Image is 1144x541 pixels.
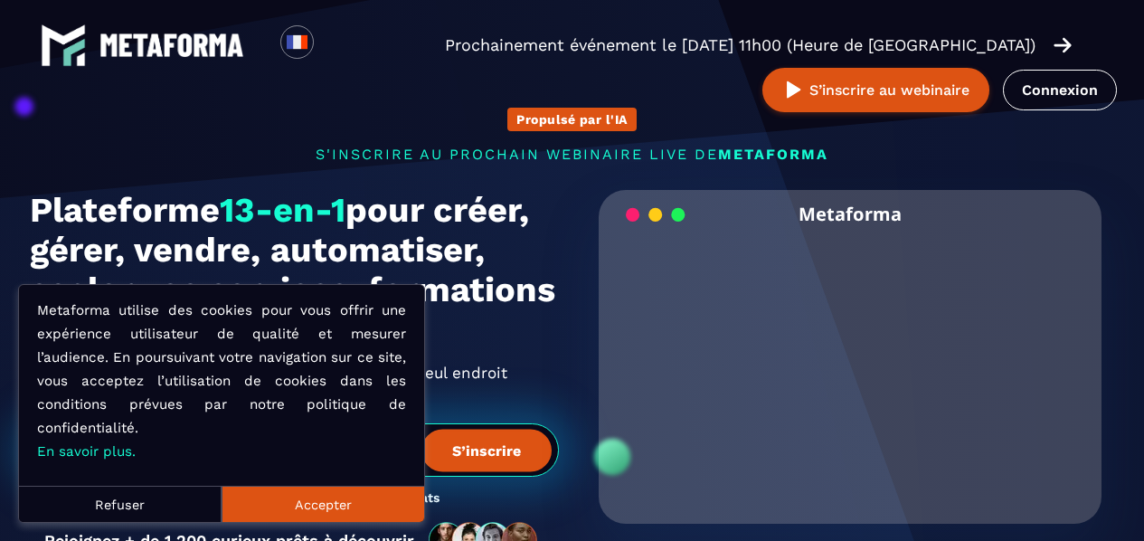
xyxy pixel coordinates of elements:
button: S’inscrire au webinaire [762,68,989,112]
button: S’inscrire [421,429,552,471]
img: play [782,79,805,101]
p: Prochainement événement le [DATE] 11h00 (Heure de [GEOGRAPHIC_DATA]) [445,33,1035,58]
p: Metaforma utilise des cookies pour vous offrir une expérience utilisateur de qualité et mesurer l... [37,299,406,463]
a: En savoir plus. [37,443,136,460]
span: 13-en-1 [220,190,345,230]
img: loading [626,206,685,223]
img: logo [99,33,244,57]
img: logo [41,23,86,68]
img: fr [286,31,308,53]
button: Refuser [19,486,222,522]
p: s'inscrire au prochain webinaire live de [30,146,1115,163]
div: Search for option [314,25,358,65]
span: METAFORMA [718,146,828,163]
h1: Plateforme pour créer, gérer, vendre, automatiser, scaler vos services, formations et coachings. [30,190,559,349]
input: Search for option [329,34,343,56]
h2: Metaforma [799,190,902,238]
a: Connexion [1003,70,1117,110]
img: arrow-right [1054,35,1072,55]
video: Your browser does not support the video tag. [612,238,1089,476]
button: Accepter [222,486,424,522]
